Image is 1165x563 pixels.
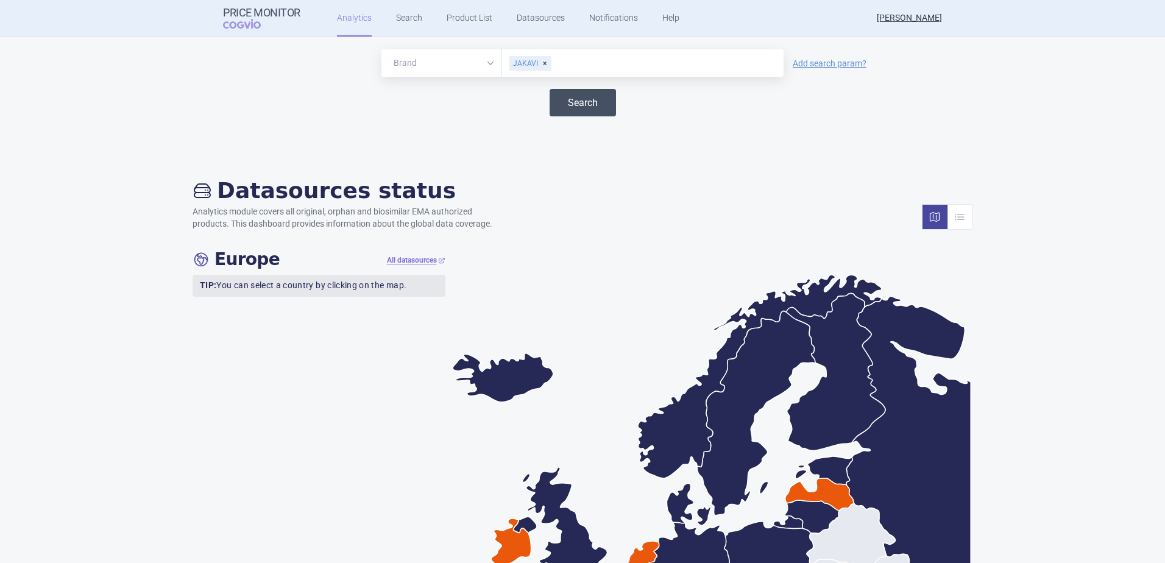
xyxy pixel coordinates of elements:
[223,7,300,30] a: Price MonitorCOGVIO
[193,177,505,204] h2: Datasources status
[550,89,616,116] button: Search
[793,59,866,68] a: Add search param?
[193,249,280,270] h4: Europe
[509,56,551,71] div: JAKAVI
[223,19,278,29] span: COGVIO
[223,7,300,19] strong: Price Monitor
[193,275,445,297] p: You can select a country by clicking on the map.
[200,280,216,290] strong: TIP:
[193,206,505,230] p: Analytics module covers all original, orphan and biosimilar EMA authorized products. This dashboa...
[387,255,445,266] a: All datasources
